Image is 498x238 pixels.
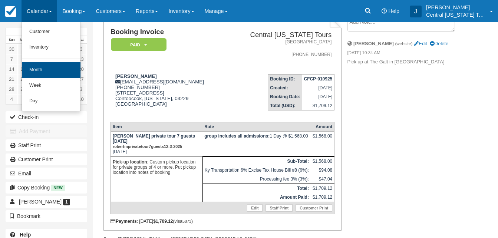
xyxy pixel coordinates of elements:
th: Sun [6,36,17,44]
a: 1 [17,44,29,54]
td: $1,709.12 [311,184,334,193]
th: Rate [202,122,311,131]
button: Email [6,168,87,179]
div: $1,568.00 [313,133,332,145]
td: $47.04 [311,175,334,184]
a: 27 [75,74,87,84]
th: Booking Date: [268,92,302,101]
a: Paid [111,38,164,52]
td: $94.08 [311,166,334,175]
strong: [PERSON_NAME] private tour 7 guests [DATE] [113,133,195,149]
th: Amount Paid: [202,193,311,202]
a: 21 [6,74,17,84]
td: Processing fee 3% (3%): [202,175,311,184]
a: Delete [430,41,448,46]
em: Paid [111,38,166,51]
a: 15 [17,64,29,74]
button: Add Payment [6,125,87,137]
div: J [410,6,422,17]
h1: Booking Invoice [111,28,226,36]
div: [EMAIL_ADDRESS][DOMAIN_NAME] [PHONE_NUMBER] [STREET_ADDRESS] Contoocook, [US_STATE], 03229 [GEOGR... [111,73,226,116]
button: Bookmark [6,210,87,222]
button: Check-in [6,111,87,123]
a: Edit [414,41,427,46]
a: Inventory [22,40,80,55]
a: 10 [75,94,87,104]
th: Amount [311,122,334,131]
a: [PERSON_NAME] 1 [6,196,87,208]
a: Day [22,93,80,109]
strong: [PERSON_NAME] [115,73,157,79]
strong: CFCP-010925 [304,76,333,82]
td: [DATE] [302,92,334,101]
address: [GEOGRAPHIC_DATA] [PHONE_NUMBER] [229,39,332,58]
strong: group includes all admissions [204,133,270,139]
div: : [DATE] (visa ) [111,219,334,224]
a: 28 [6,84,17,94]
td: $1,568.00 [311,156,334,166]
td: Ky Transportation 6% Excise Tax House Bill #8 (6%): [202,166,311,175]
a: 8 [17,54,29,64]
th: Booking ID: [268,75,302,84]
p: Pick up at The Galt in [GEOGRAPHIC_DATA] [347,59,461,66]
a: Week [22,78,80,93]
a: Staff Print [266,204,293,212]
td: [DATE] [111,131,202,156]
th: Item [111,122,202,131]
a: 4 [6,94,17,104]
a: Customer Print [6,153,87,165]
strong: [PERSON_NAME] [353,41,394,46]
a: 29 [17,84,29,94]
strong: Pick-up location [113,159,147,165]
p: : Custom pickup location for private groups of 4 or more. Put pickup location into notes of booking [113,158,201,176]
a: 6 [75,44,87,54]
a: 13 [75,54,87,64]
em: [DATE] 10:34 AM [347,50,461,58]
b: Help [20,232,31,238]
a: 30 [6,44,17,54]
ul: Calendar [22,22,81,111]
span: Help [388,8,399,14]
span: 1 [63,199,70,205]
small: 5873 [182,219,191,224]
a: 7 [6,54,17,64]
a: Customer Print [296,204,332,212]
td: [DATE] [302,83,334,92]
a: 3 [75,84,87,94]
p: Central [US_STATE] Tours [426,11,485,19]
a: 22 [17,74,29,84]
th: Sub-Total: [202,156,311,166]
th: Created: [268,83,302,92]
th: Mon [17,36,29,44]
small: (website) [395,41,412,46]
a: 14 [6,64,17,74]
img: checkfront-main-nav-mini-logo.png [5,6,16,17]
span: New [51,185,65,191]
th: Total: [202,184,311,193]
strong: $1,709.12 [153,219,173,224]
span: [PERSON_NAME] [19,199,62,205]
strong: Payments [111,219,137,224]
a: Customer [22,24,80,40]
th: Sat [75,36,87,44]
td: $1,709.12 [311,193,334,202]
td: $1,709.12 [302,101,334,110]
a: Staff Print [6,139,87,151]
p: [PERSON_NAME] [426,4,485,11]
td: 1 Day @ $1,568.00 [202,131,311,156]
button: Copy Booking New [6,182,87,194]
th: Total (USD): [268,101,302,110]
a: 5 [17,94,29,104]
a: Month [22,62,80,78]
i: Help [382,9,387,14]
small: robertmprivatetour7guests12-3-2025 [113,144,182,149]
h2: Central [US_STATE] Tours [229,31,332,39]
a: 20 [75,64,87,74]
a: Edit [247,204,263,212]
